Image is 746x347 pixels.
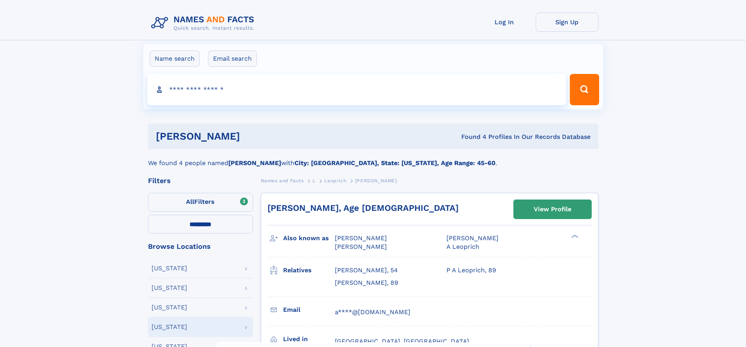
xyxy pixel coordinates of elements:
div: Filters [148,177,253,184]
h3: Email [283,303,335,316]
input: search input [147,74,567,105]
span: A Leoprich [446,243,479,250]
a: View Profile [514,200,591,219]
a: Log In [473,13,536,32]
div: We found 4 people named with . [148,149,598,168]
label: Name search [150,50,200,67]
div: [US_STATE] [152,265,187,271]
a: Sign Up [536,13,598,32]
b: City: [GEOGRAPHIC_DATA], State: [US_STATE], Age Range: 45-60 [294,159,495,167]
div: ❯ [569,234,579,239]
label: Email search [208,50,257,67]
div: Browse Locations [148,243,253,250]
a: Leoprich [324,176,346,185]
a: [PERSON_NAME], 54 [335,266,398,275]
div: [US_STATE] [152,285,187,291]
h3: Relatives [283,264,335,277]
a: P A Leoprich, 89 [446,266,496,275]
button: Search Button [570,74,599,105]
h3: Lived in [283,333,335,346]
span: [PERSON_NAME] [335,234,387,242]
h1: [PERSON_NAME] [156,131,351,141]
div: [US_STATE] [152,324,187,330]
b: [PERSON_NAME] [228,159,281,167]
a: [PERSON_NAME], Age [DEMOGRAPHIC_DATA] [267,203,459,213]
span: [PERSON_NAME] [335,243,387,250]
label: Filters [148,193,253,212]
div: [US_STATE] [152,304,187,311]
span: L [312,178,316,183]
img: Logo Names and Facts [148,13,261,34]
span: All [186,198,194,205]
div: View Profile [534,200,571,218]
a: Names and Facts [261,176,304,185]
a: L [312,176,316,185]
span: Leoprich [324,178,346,183]
h3: Also known as [283,232,335,245]
span: [PERSON_NAME] [446,234,499,242]
div: Found 4 Profiles In Our Records Database [350,133,591,141]
span: [GEOGRAPHIC_DATA], [GEOGRAPHIC_DATA] [335,338,469,345]
a: [PERSON_NAME], 89 [335,279,398,287]
span: [PERSON_NAME] [355,178,397,183]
